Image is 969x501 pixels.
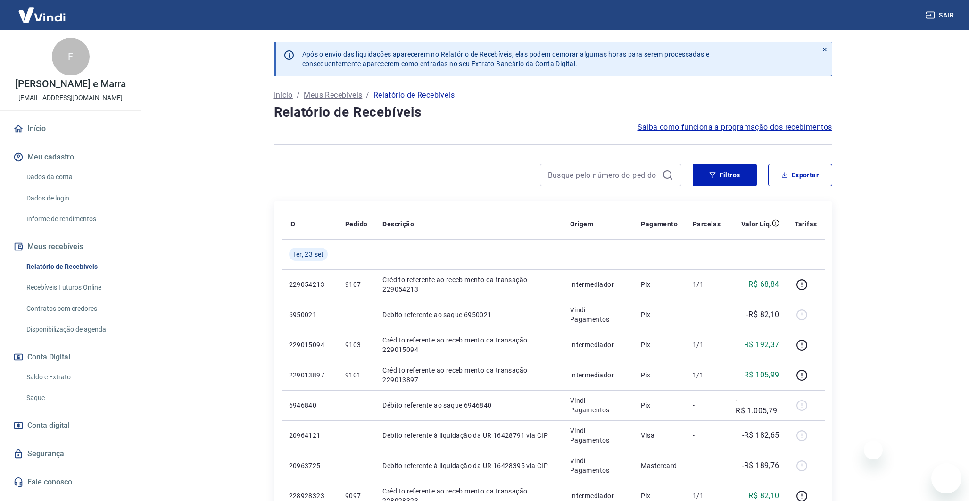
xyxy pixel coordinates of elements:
button: Conta Digital [11,347,130,367]
p: Pagamento [641,219,678,229]
a: Dados de login [23,189,130,208]
p: Pix [641,401,678,410]
p: Vindi Pagamentos [570,305,626,324]
p: Visa [641,431,678,440]
p: Mastercard [641,461,678,470]
a: Segurança [11,443,130,464]
p: Débito referente ao saque 6946840 [382,401,555,410]
button: Filtros [693,164,757,186]
span: Ter, 23 set [293,250,324,259]
p: Pix [641,280,678,289]
p: 20964121 [289,431,330,440]
p: 228928323 [289,491,330,501]
h4: Relatório de Recebíveis [274,103,832,122]
p: Débito referente à liquidação da UR 16428395 via CIP [382,461,555,470]
p: Intermediador [570,340,626,350]
p: 6950021 [289,310,330,319]
iframe: Botão para abrir a janela de mensagens [931,463,961,493]
p: Vindi Pagamentos [570,426,626,445]
p: Crédito referente ao recebimento da transação 229054213 [382,275,555,294]
p: 6946840 [289,401,330,410]
p: R$ 105,99 [744,369,779,381]
img: Vindi [11,0,73,29]
p: Parcelas [693,219,721,229]
a: Conta digital [11,415,130,436]
p: Intermediador [570,491,626,501]
p: R$ 192,37 [744,339,779,351]
a: Saiba como funciona a programação dos recebimentos [638,122,832,133]
input: Busque pelo número do pedido [548,168,658,182]
button: Exportar [768,164,832,186]
a: Recebíveis Futuros Online [23,278,130,297]
p: Após o envio das liquidações aparecerem no Relatório de Recebíveis, elas podem demorar algumas ho... [302,50,710,68]
a: Disponibilização de agenda [23,320,130,339]
p: Pedido [345,219,367,229]
a: Início [11,118,130,139]
p: - [693,431,721,440]
p: Pix [641,370,678,380]
p: Descrição [382,219,414,229]
p: Débito referente à liquidação da UR 16428791 via CIP [382,431,555,440]
p: [EMAIL_ADDRESS][DOMAIN_NAME] [18,93,123,103]
a: Contratos com credores [23,299,130,318]
button: Meus recebíveis [11,236,130,257]
p: 1/1 [693,280,721,289]
p: R$ 68,84 [748,279,779,290]
p: 229015094 [289,340,330,350]
p: Pix [641,340,678,350]
a: Fale conosco [11,472,130,493]
p: Origem [570,219,593,229]
p: - [693,461,721,470]
p: 229054213 [289,280,330,289]
button: Sair [924,7,958,24]
div: F [52,38,90,75]
a: Informe de rendimentos [23,209,130,229]
p: Crédito referente ao recebimento da transação 229013897 [382,366,555,384]
p: Intermediador [570,280,626,289]
p: / [366,90,369,101]
a: Relatório de Recebíveis [23,257,130,276]
p: -R$ 1.005,79 [736,394,779,417]
p: -R$ 82,10 [746,309,779,320]
p: Crédito referente ao recebimento da transação 229015094 [382,335,555,354]
a: Meus Recebíveis [304,90,362,101]
p: [PERSON_NAME] e Marra [15,79,126,89]
a: Dados da conta [23,167,130,187]
p: 9097 [345,491,367,501]
p: 9101 [345,370,367,380]
p: 1/1 [693,340,721,350]
p: Tarifas [795,219,817,229]
p: 9107 [345,280,367,289]
p: Intermediador [570,370,626,380]
a: Saldo e Extrato [23,367,130,387]
p: Relatório de Recebíveis [373,90,455,101]
p: Débito referente ao saque 6950021 [382,310,555,319]
button: Meu cadastro [11,147,130,167]
p: Pix [641,310,678,319]
a: Saque [23,388,130,408]
p: -R$ 189,76 [742,460,779,471]
p: 1/1 [693,491,721,501]
p: Valor Líq. [741,219,772,229]
p: / [297,90,300,101]
p: 9103 [345,340,367,350]
p: 229013897 [289,370,330,380]
p: 1/1 [693,370,721,380]
p: - [693,401,721,410]
p: Pix [641,491,678,501]
p: 20963725 [289,461,330,470]
p: - [693,310,721,319]
p: -R$ 182,65 [742,430,779,441]
p: Vindi Pagamentos [570,396,626,415]
a: Início [274,90,293,101]
p: ID [289,219,296,229]
span: Conta digital [27,419,70,432]
p: Vindi Pagamentos [570,456,626,475]
iframe: Fechar mensagem [864,441,883,459]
